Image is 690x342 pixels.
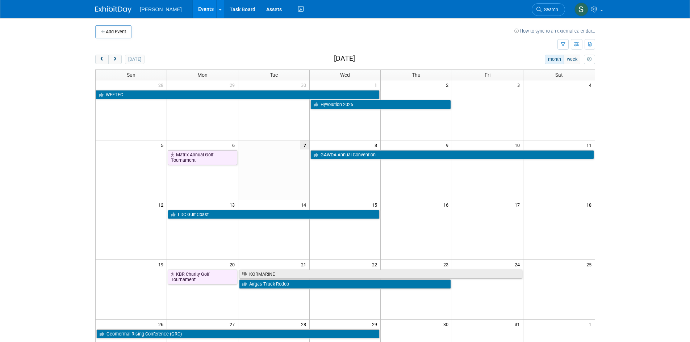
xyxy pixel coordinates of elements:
span: 21 [300,260,309,269]
span: 12 [158,200,167,209]
span: 11 [586,140,595,149]
span: 27 [229,320,238,329]
span: 28 [158,80,167,89]
span: 25 [586,260,595,269]
img: ExhibitDay [95,6,131,13]
span: 5 [160,140,167,149]
button: [DATE] [125,55,144,64]
a: GAWDA Annual Convention [310,150,594,160]
span: [PERSON_NAME] [140,7,182,12]
span: 28 [300,320,309,329]
span: 23 [443,260,452,269]
span: 29 [229,80,238,89]
span: 1 [588,320,595,329]
a: Search [532,3,565,16]
span: 19 [158,260,167,269]
button: Add Event [95,25,131,38]
i: Personalize Calendar [587,57,592,62]
a: Hyvolution 2025 [310,100,451,109]
button: next [108,55,122,64]
span: Tue [270,72,278,78]
span: 20 [229,260,238,269]
button: month [545,55,564,64]
span: 24 [514,260,523,269]
span: Fri [485,72,490,78]
h2: [DATE] [334,55,355,63]
button: week [564,55,580,64]
span: Sat [555,72,563,78]
a: KORMARINE [239,270,522,279]
button: prev [95,55,109,64]
span: 7 [300,140,309,149]
span: Search [541,7,558,12]
span: 2 [445,80,452,89]
img: Skye Tuinei [574,3,588,16]
span: Thu [412,72,421,78]
a: Geothermal Rising Conference (GRC) [96,329,380,339]
span: 13 [229,200,238,209]
span: 6 [231,140,238,149]
span: 14 [300,200,309,209]
span: 10 [514,140,523,149]
a: LDC Gulf Coast [168,210,380,219]
span: 22 [371,260,380,269]
span: Mon [197,72,208,78]
span: 29 [371,320,380,329]
span: 31 [514,320,523,329]
span: 17 [514,200,523,209]
span: 9 [445,140,452,149]
span: 15 [371,200,380,209]
a: KBR Charity Golf Tournament [168,270,237,284]
a: How to sync to an external calendar... [514,28,595,34]
span: 26 [158,320,167,329]
span: Wed [340,72,350,78]
span: 4 [588,80,595,89]
span: 1 [374,80,380,89]
button: myCustomButton [584,55,595,64]
a: Matrix Annual Golf Tournament [168,150,237,165]
a: Airgas Truck Rodeo [239,279,451,289]
span: 16 [443,200,452,209]
span: 8 [374,140,380,149]
span: Sun [127,72,135,78]
span: 30 [300,80,309,89]
span: 3 [517,80,523,89]
span: 30 [443,320,452,329]
a: WEFTEC [96,90,380,100]
span: 18 [586,200,595,209]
